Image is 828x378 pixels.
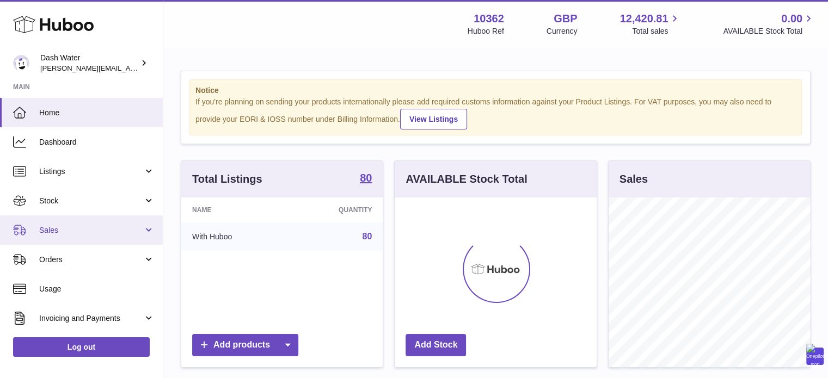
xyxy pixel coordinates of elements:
span: 0.00 [781,11,802,26]
a: 0.00 AVAILABLE Stock Total [723,11,815,36]
a: 80 [360,172,372,185]
span: Stock [39,196,143,206]
td: With Huboo [181,222,287,251]
div: Currency [547,26,578,36]
span: Home [39,108,155,118]
a: 80 [363,232,372,241]
h3: Sales [620,172,648,187]
div: Dash Water [40,53,138,73]
img: james@dash-water.com [13,55,29,71]
span: Dashboard [39,137,155,147]
div: Huboo Ref [468,26,504,36]
span: AVAILABLE Stock Total [723,26,815,36]
th: Quantity [287,197,383,222]
strong: Notice [195,85,796,96]
a: Add products [192,334,298,356]
strong: 10362 [474,11,504,26]
a: 12,420.81 Total sales [620,11,680,36]
span: Sales [39,225,143,236]
span: 12,420.81 [620,11,668,26]
a: Add Stock [406,334,466,356]
strong: GBP [554,11,577,26]
strong: 80 [360,172,372,183]
div: If you're planning on sending your products internationally please add required customs informati... [195,97,796,129]
a: View Listings [400,109,467,129]
span: Usage [39,284,155,294]
th: Name [181,197,287,222]
span: Orders [39,255,143,265]
h3: AVAILABLE Stock Total [406,172,527,187]
span: Total sales [632,26,680,36]
span: [PERSON_NAME][EMAIL_ADDRESS][DOMAIN_NAME] [40,64,218,72]
span: Invoicing and Payments [39,313,143,324]
h3: Total Listings [192,172,262,187]
span: Listings [39,166,143,177]
a: Log out [13,337,150,357]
